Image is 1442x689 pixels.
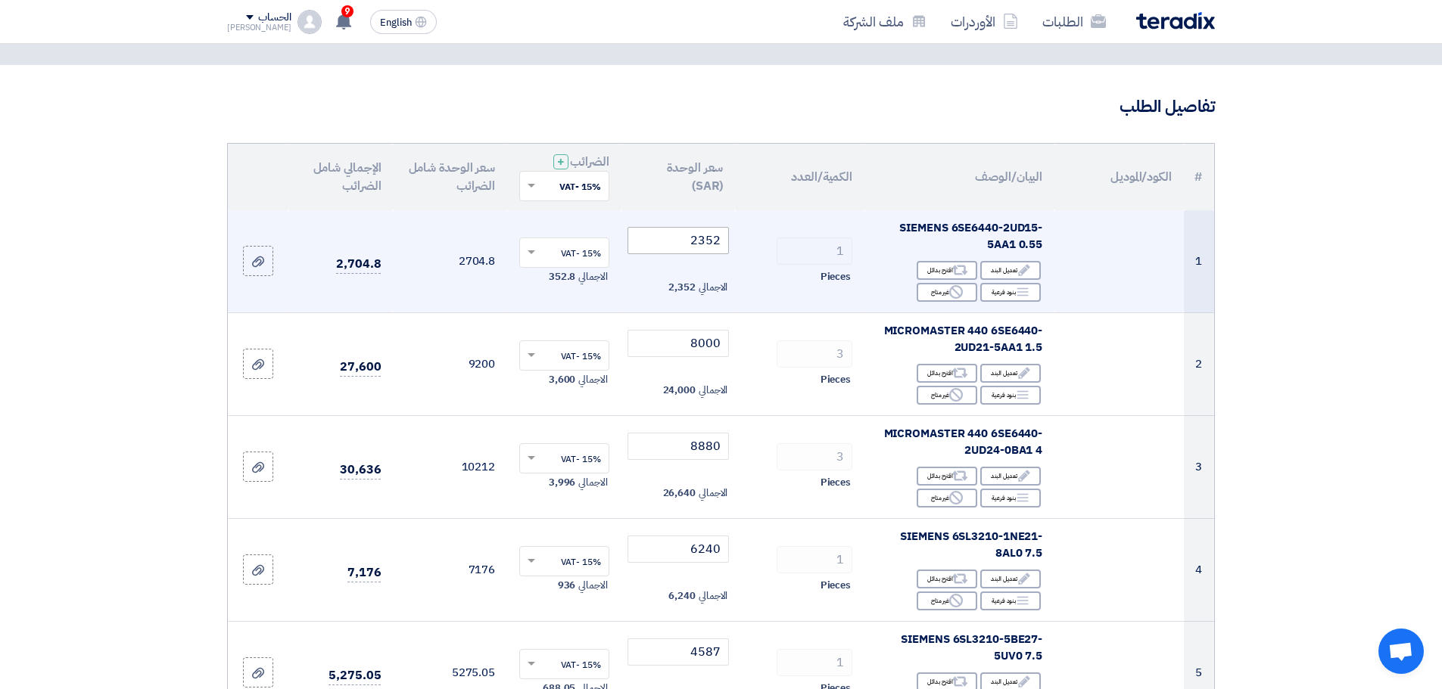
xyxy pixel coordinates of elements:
[777,237,852,265] input: RFQ_STEP1.ITEMS.2.AMOUNT_TITLE
[980,364,1041,383] div: تعديل البند
[917,364,977,383] div: اقترح بدائل
[628,330,730,357] input: أدخل سعر الوحدة
[558,578,576,593] span: 936
[668,280,696,295] span: 2,352
[917,570,977,588] div: اقترح بدائل
[980,467,1041,486] div: تعديل البند
[336,255,381,274] span: 2,704.8
[917,261,977,280] div: اقترح بدائل
[699,280,727,295] span: الاجمالي
[1184,518,1214,621] td: 4
[628,535,730,563] input: أدخل سعر الوحدة
[227,23,291,32] div: [PERSON_NAME]
[917,467,977,486] div: اقترح بدائل
[341,5,353,17] span: 9
[900,528,1042,562] span: SIEMENS 6SL3210-1NE21-8AL0 7.5
[821,269,851,284] span: Pieces
[621,144,736,210] th: سعر الوحدة (SAR)
[519,340,609,371] ng-select: VAT
[628,227,730,254] input: أدخل سعر الوحدة
[1136,12,1215,29] img: Teradix logo
[519,443,609,473] ng-select: VAT
[347,563,382,582] span: 7,176
[668,588,696,604] span: 6,240
[980,489,1041,507] div: بنود فرعية
[393,144,507,210] th: سعر الوحدة شامل الضرائب
[297,10,322,34] img: profile_test.png
[980,386,1041,405] div: بنود فرعية
[917,489,977,507] div: غير متاح
[699,486,727,501] span: الاجمالي
[917,386,977,405] div: غير متاح
[735,144,864,210] th: الكمية/العدد
[557,153,565,171] span: +
[549,372,576,387] span: 3,600
[578,578,607,593] span: الاجمالي
[578,372,607,387] span: الاجمالي
[549,475,576,490] span: 3,996
[578,475,607,490] span: الاجمالي
[777,340,852,368] input: RFQ_STEP1.ITEMS.2.AMOUNT_TITLE
[980,261,1041,280] div: تعديل البند
[507,144,621,210] th: الضرائب
[370,10,437,34] button: English
[1054,144,1184,210] th: الكود/الموديل
[1184,144,1214,210] th: #
[821,372,851,387] span: Pieces
[1378,628,1424,674] a: Open chat
[939,4,1030,39] a: الأوردرات
[340,358,381,377] span: 27,600
[884,322,1043,356] span: MICROMASTER 440 6SE6440-2UD21-5AA1 1.5
[519,546,609,576] ng-select: VAT
[288,144,393,210] th: الإجمالي شامل الضرائب
[340,461,381,480] span: 30,636
[821,475,851,490] span: Pieces
[777,443,852,470] input: RFQ_STEP1.ITEMS.2.AMOUNT_TITLE
[663,486,696,501] span: 26,640
[831,4,939,39] a: ملف الشركة
[980,283,1041,302] div: بنود فرعية
[864,144,1054,210] th: البيان/الوصف
[917,591,977,610] div: غير متاح
[519,237,609,268] ng-select: VAT
[628,433,730,460] input: أدخل سعر الوحدة
[1184,312,1214,415] td: 2
[258,11,291,24] div: الحساب
[1184,210,1214,313] td: 1
[821,578,851,593] span: Pieces
[899,219,1042,253] span: SIEMENS 6SE6440-2UD15-5AA1 0.55
[884,425,1043,459] span: MICROMASTER 440 6SE6440-2UD24-0BA1 4
[628,638,730,666] input: أدخل سعر الوحدة
[901,631,1042,665] span: SIEMENS 6SL3210-5BE27-5UV0 7.5
[549,269,576,284] span: 352.8
[699,383,727,398] span: الاجمالي
[699,588,727,604] span: الاجمالي
[777,546,852,573] input: RFQ_STEP1.ITEMS.2.AMOUNT_TITLE
[578,269,607,284] span: الاجمالي
[519,649,609,679] ng-select: VAT
[1030,4,1118,39] a: الطلبات
[393,312,507,415] td: 9200
[980,591,1041,610] div: بنود فرعية
[227,95,1215,119] h3: تفاصيل الطلب
[380,17,412,28] span: English
[917,283,977,302] div: غير متاح
[393,210,507,313] td: 2704.8
[393,518,507,621] td: 7176
[980,570,1041,588] div: تعديل البند
[329,666,381,685] span: 5,275.05
[393,415,507,518] td: 10212
[1184,415,1214,518] td: 3
[663,383,696,398] span: 24,000
[777,649,852,676] input: RFQ_STEP1.ITEMS.2.AMOUNT_TITLE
